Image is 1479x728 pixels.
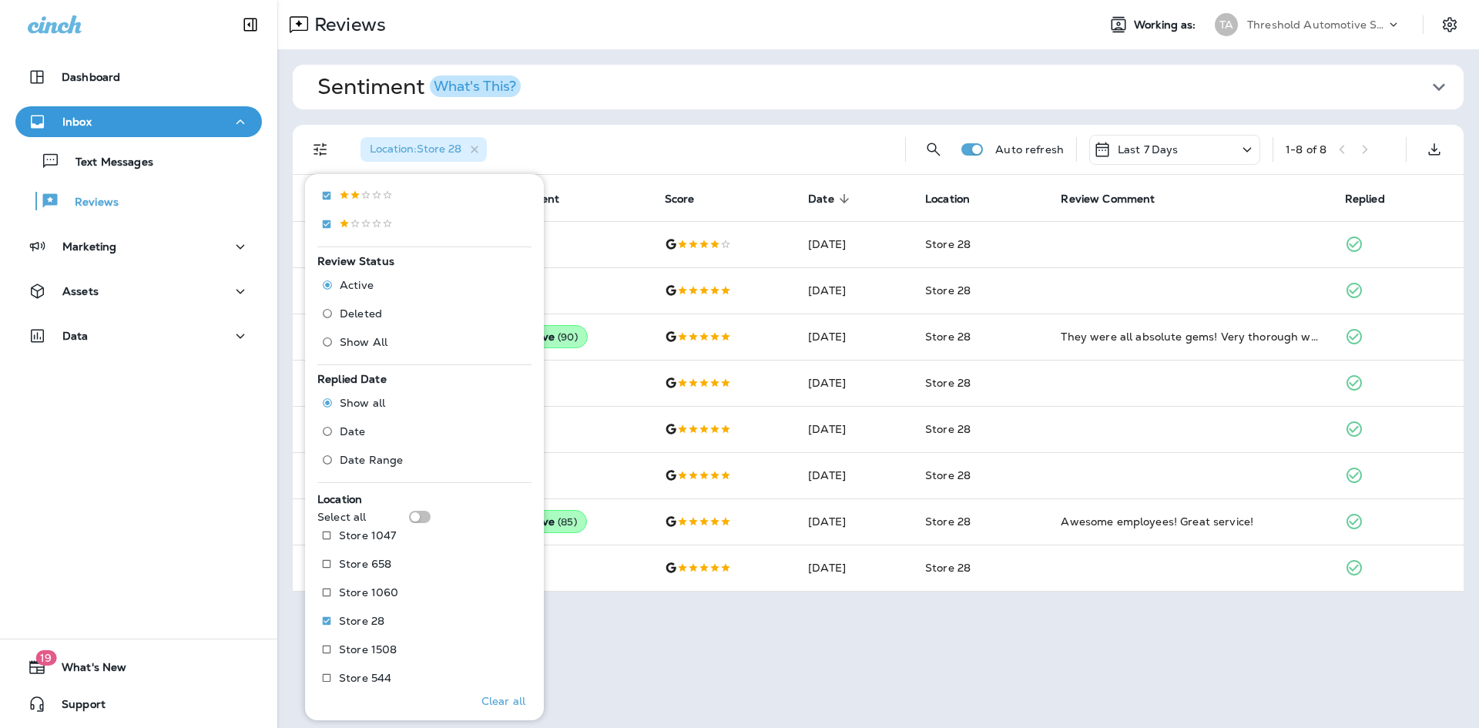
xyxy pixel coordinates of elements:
[796,452,913,498] td: [DATE]
[1118,143,1179,156] p: Last 7 Days
[925,468,971,482] span: Store 28
[1061,193,1155,206] span: Review Comment
[918,134,949,165] button: Search Reviews
[1345,192,1405,206] span: Replied
[558,330,578,344] span: ( 90 )
[558,515,577,528] span: ( 85 )
[925,561,971,575] span: Store 28
[15,231,262,262] button: Marketing
[15,145,262,177] button: Text Messages
[491,360,652,406] td: --
[317,74,521,100] h1: Sentiment
[62,116,92,128] p: Inbox
[339,529,396,542] p: Store 1047
[1061,192,1175,206] span: Review Comment
[475,682,532,720] button: Clear all
[340,397,385,409] span: Show all
[1286,143,1326,156] div: 1 - 8 of 8
[15,652,262,683] button: 19What's New
[1345,193,1385,206] span: Replied
[796,221,913,267] td: [DATE]
[46,661,126,679] span: What's New
[339,615,384,627] p: Store 28
[15,106,262,137] button: Inbox
[925,422,971,436] span: Store 28
[317,492,362,506] span: Location
[925,376,971,390] span: Store 28
[317,254,394,268] span: Review Status
[481,695,525,707] p: Clear all
[925,193,970,206] span: Location
[1061,329,1320,344] div: They were all absolute gems! Very thorough with their job, gave great recommendations without bei...
[925,330,971,344] span: Store 28
[46,698,106,716] span: Support
[796,406,913,452] td: [DATE]
[62,240,116,253] p: Marketing
[491,452,652,498] td: --
[434,79,516,93] div: What's This?
[60,156,153,170] p: Text Messages
[317,511,366,523] p: Select all
[62,330,89,342] p: Data
[15,62,262,92] button: Dashboard
[1134,18,1199,32] span: Working as:
[491,406,652,452] td: --
[796,498,913,545] td: [DATE]
[796,314,913,360] td: [DATE]
[925,515,971,528] span: Store 28
[340,307,382,320] span: Deleted
[305,134,336,165] button: Filters
[1215,13,1238,36] div: TA
[15,320,262,351] button: Data
[340,279,374,291] span: Active
[796,545,913,591] td: [DATE]
[35,650,56,666] span: 19
[317,372,387,386] span: Replied Date
[808,193,834,206] span: Date
[340,425,366,438] span: Date
[62,285,99,297] p: Assets
[491,221,652,267] td: --
[62,71,120,83] p: Dashboard
[665,192,715,206] span: Score
[925,237,971,251] span: Store 28
[796,267,913,314] td: [DATE]
[995,143,1064,156] p: Auto refresh
[925,283,971,297] span: Store 28
[308,13,386,36] p: Reviews
[504,325,588,348] div: Positive
[370,142,461,156] span: Location : Store 28
[665,193,695,206] span: Score
[491,545,652,591] td: --
[15,689,262,720] button: Support
[339,672,391,684] p: Store 544
[229,9,272,40] button: Collapse Sidebar
[504,510,587,533] div: Positive
[361,137,487,162] div: Location:Store 28
[339,586,398,599] p: Store 1060
[796,360,913,406] td: [DATE]
[491,267,652,314] td: --
[15,185,262,217] button: Reviews
[340,336,387,348] span: Show All
[340,454,403,466] span: Date Range
[1061,514,1320,529] div: Awesome employees! Great service!
[339,643,397,656] p: Store 1508
[1436,11,1464,39] button: Settings
[925,192,990,206] span: Location
[339,558,391,570] p: Store 658
[305,65,1476,109] button: SentimentWhat's This?
[305,165,544,720] div: Filters
[1247,18,1386,31] p: Threshold Automotive Service dba Grease Monkey
[59,196,119,210] p: Reviews
[430,75,521,97] button: What's This?
[1419,134,1450,165] button: Export as CSV
[808,192,854,206] span: Date
[15,276,262,307] button: Assets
